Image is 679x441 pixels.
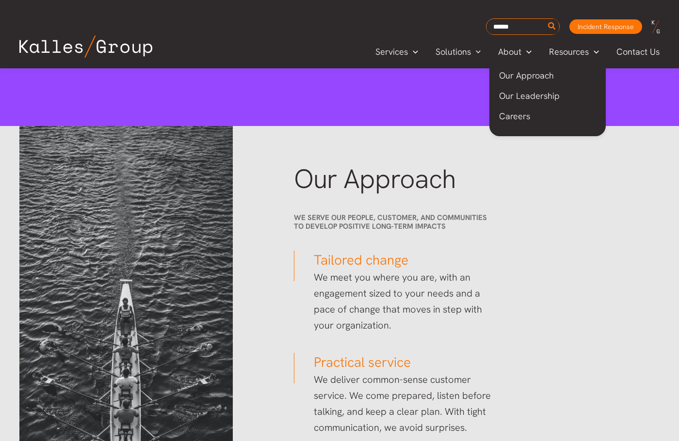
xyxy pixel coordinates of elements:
[294,161,456,196] span: Our Approach
[616,45,660,59] span: Contact Us
[294,353,500,372] h3: Practical service
[540,45,608,59] a: ResourcesMenu Toggle
[19,35,152,58] img: Kalles Group
[489,106,606,126] a: Careers
[471,45,481,59] span: Menu Toggle
[408,45,418,59] span: Menu Toggle
[367,44,669,60] nav: Primary Site Navigation
[436,45,471,59] span: Solutions
[294,213,487,232] span: We serve our people, customer, and communities to develop positive long-term impacts
[427,45,490,59] a: SolutionsMenu Toggle
[498,45,521,59] span: About
[499,110,530,122] span: Careers
[499,70,554,81] span: Our Approach
[294,251,500,269] h3: Tailored change
[549,45,589,59] span: Resources
[489,45,540,59] a: AboutMenu Toggle
[489,65,606,86] a: Our Approach
[489,86,606,106] a: Our Leadership
[569,19,642,34] a: Incident Response
[499,90,560,101] span: Our Leadership
[294,269,500,333] p: We meet you where you are, with an engagement sized to your needs and a pace of change that moves...
[521,45,532,59] span: Menu Toggle
[294,372,500,436] p: We deliver common-sense customer service. We come prepared, listen before talking, and keep a cle...
[375,45,408,59] span: Services
[608,45,669,59] a: Contact Us
[589,45,599,59] span: Menu Toggle
[367,45,427,59] a: ServicesMenu Toggle
[546,19,558,34] button: Search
